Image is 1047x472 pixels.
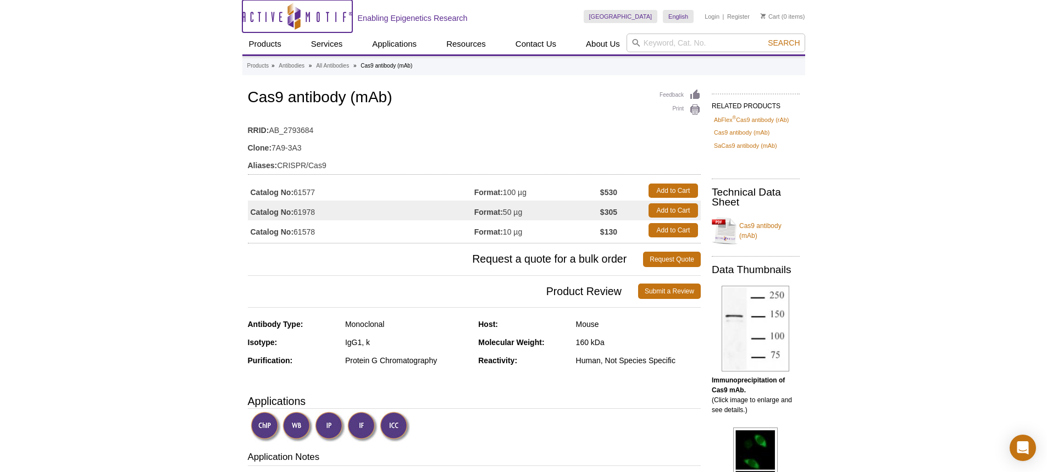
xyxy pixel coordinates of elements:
[248,125,269,135] strong: RRID:
[251,207,294,217] strong: Catalog No:
[584,10,658,23] a: [GEOGRAPHIC_DATA]
[727,13,750,20] a: Register
[248,320,303,329] strong: Antibody Type:
[251,187,294,197] strong: Catalog No:
[714,115,789,125] a: AbFlex®Cas9 antibody (rAb)
[248,220,474,240] td: 61578
[248,451,701,466] h3: Application Notes
[712,375,800,415] p: (Click image to enlarge and see details.)
[474,227,503,237] strong: Format:
[712,265,800,275] h2: Data Thumbnails
[248,136,701,154] td: 7A9-3A3
[761,13,780,20] a: Cart
[600,187,617,197] strong: $530
[248,89,701,108] h1: Cas9 antibody (mAb)
[248,143,272,153] strong: Clone:
[248,252,644,267] span: Request a quote for a bulk order
[247,61,269,71] a: Products
[248,201,474,220] td: 61978
[440,34,492,54] a: Resources
[474,201,600,220] td: 50 µg
[579,34,627,54] a: About Us
[649,223,698,237] a: Add to Cart
[315,412,345,442] img: Immunoprecipitation Validated
[765,38,803,48] button: Search
[478,338,544,347] strong: Molecular Weight:
[474,220,600,240] td: 10 µg
[279,61,304,71] a: Antibodies
[660,104,701,116] a: Print
[712,187,800,207] h2: Technical Data Sheet
[248,393,701,409] h3: Applications
[347,412,378,442] img: Immunofluorescence Validated
[509,34,563,54] a: Contact Us
[768,38,800,47] span: Search
[660,89,701,101] a: Feedback
[638,284,701,299] a: Submit a Review
[248,356,293,365] strong: Purification:
[761,13,766,19] img: Your Cart
[345,337,470,347] div: IgG1, k
[474,181,600,201] td: 100 µg
[714,141,777,151] a: SaCas9 antibody (mAb)
[345,356,470,365] div: Protein G Chromatography
[723,10,724,23] li: |
[576,337,701,347] div: 160 kDa
[712,214,800,247] a: Cas9 antibody (mAb)
[1010,435,1036,461] div: Open Intercom Messenger
[576,356,701,365] div: Human, Not Species Specific
[576,319,701,329] div: Mouse
[272,63,275,69] li: »
[316,61,349,71] a: All Antibodies
[248,119,701,136] td: AB_2793684
[248,181,474,201] td: 61577
[712,376,785,394] b: Immunoprecipitation of Cas9 mAb.
[304,34,350,54] a: Services
[345,319,470,329] div: Monoclonal
[712,93,800,113] h2: RELATED PRODUCTS
[474,207,503,217] strong: Format:
[600,207,617,217] strong: $305
[251,412,281,442] img: ChIP Validated
[358,13,468,23] h2: Enabling Epigenetics Research
[361,63,412,69] li: Cas9 antibody (mAb)
[365,34,423,54] a: Applications
[643,252,701,267] a: Request Quote
[474,187,503,197] strong: Format:
[761,10,805,23] li: (0 items)
[248,284,638,299] span: Product Review
[251,227,294,237] strong: Catalog No:
[663,10,694,23] a: English
[722,286,789,371] img: Cas9 antibody (mAb) tested by immunoprecipitation.
[242,34,288,54] a: Products
[649,203,698,218] a: Add to Cart
[627,34,805,52] input: Keyword, Cat. No.
[353,63,357,69] li: »
[248,154,701,171] td: CRISPR/Cas9
[733,115,736,120] sup: ®
[649,184,698,198] a: Add to Cart
[478,320,498,329] strong: Host:
[705,13,719,20] a: Login
[380,412,410,442] img: Immunocytochemistry Validated
[248,338,278,347] strong: Isotype:
[309,63,312,69] li: »
[600,227,617,237] strong: $130
[714,127,769,137] a: Cas9 antibody (mAb)
[478,356,517,365] strong: Reactivity:
[248,160,278,170] strong: Aliases:
[282,412,313,442] img: Western Blot Validated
